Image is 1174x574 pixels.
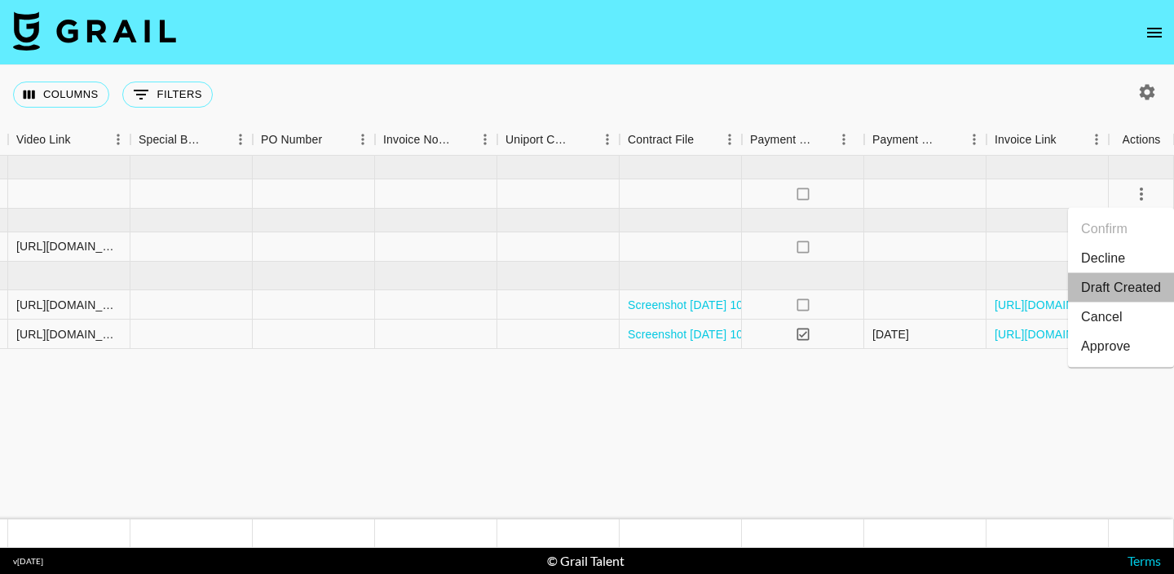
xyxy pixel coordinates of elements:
img: Grail Talent [13,11,176,51]
button: Menu [228,127,253,152]
button: Sort [694,128,717,151]
button: Menu [595,127,620,152]
div: Special Booking Type [130,124,253,156]
div: © Grail Talent [547,553,625,569]
li: Draft Created [1068,273,1174,302]
div: Actions [1123,124,1161,156]
div: PO Number [253,124,375,156]
div: Payment Sent Date [864,124,986,156]
div: https://www.youtube.com/watch?v=9t1ngDi8WFc [16,297,121,313]
div: Invoice Notes [383,124,450,156]
button: Menu [351,127,375,152]
button: Menu [106,127,130,152]
div: Approve [1081,337,1131,356]
a: [URL][DOMAIN_NAME] [995,297,1118,313]
div: v [DATE] [13,556,43,567]
div: Actions [1109,124,1174,156]
div: Invoice Link [986,124,1109,156]
button: Sort [814,128,836,151]
div: Payment Sent [750,124,814,156]
button: Menu [473,127,497,152]
a: Screenshot [DATE] 10.25.43.png [628,326,798,342]
div: https://www.instagram.com/p/DK2Hqweqjzk/ [16,326,121,342]
a: Terms [1128,553,1161,568]
a: Screenshot [DATE] 10.22.31.png [628,297,798,313]
div: Video Link [16,124,71,156]
div: Payment Sent Date [872,124,939,156]
button: Sort [71,128,94,151]
div: Contract File [628,124,694,156]
button: Sort [205,128,228,151]
div: Contract File [620,124,742,156]
button: Menu [832,127,856,152]
a: [URL][DOMAIN_NAME] [995,326,1118,342]
button: Menu [717,127,742,152]
div: Special Booking Type [139,124,205,156]
div: Uniport Contact Email [497,124,620,156]
button: Menu [962,127,986,152]
li: Cancel [1068,302,1174,332]
div: Payment Sent [742,124,864,156]
button: Sort [1057,128,1079,151]
button: Select columns [13,82,109,108]
div: Video Link [8,124,130,156]
button: Menu [1084,127,1109,152]
button: select merge strategy [1128,180,1155,208]
div: Invoice Notes [375,124,497,156]
button: open drawer [1138,16,1171,49]
button: Sort [322,128,345,151]
li: Decline [1068,244,1174,273]
button: Show filters [122,82,213,108]
div: Invoice Link [995,124,1057,156]
div: PO Number [261,124,322,156]
div: 06/07/2025 [872,326,909,342]
button: Sort [572,128,595,151]
div: https://www.tiktok.com/@byalicewilliams/video/7532889879299001622?_t=ZN-8ySiMV7msB4&_r=1 [16,238,121,254]
button: Sort [450,128,473,151]
div: Uniport Contact Email [505,124,572,156]
button: Sort [939,128,962,151]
